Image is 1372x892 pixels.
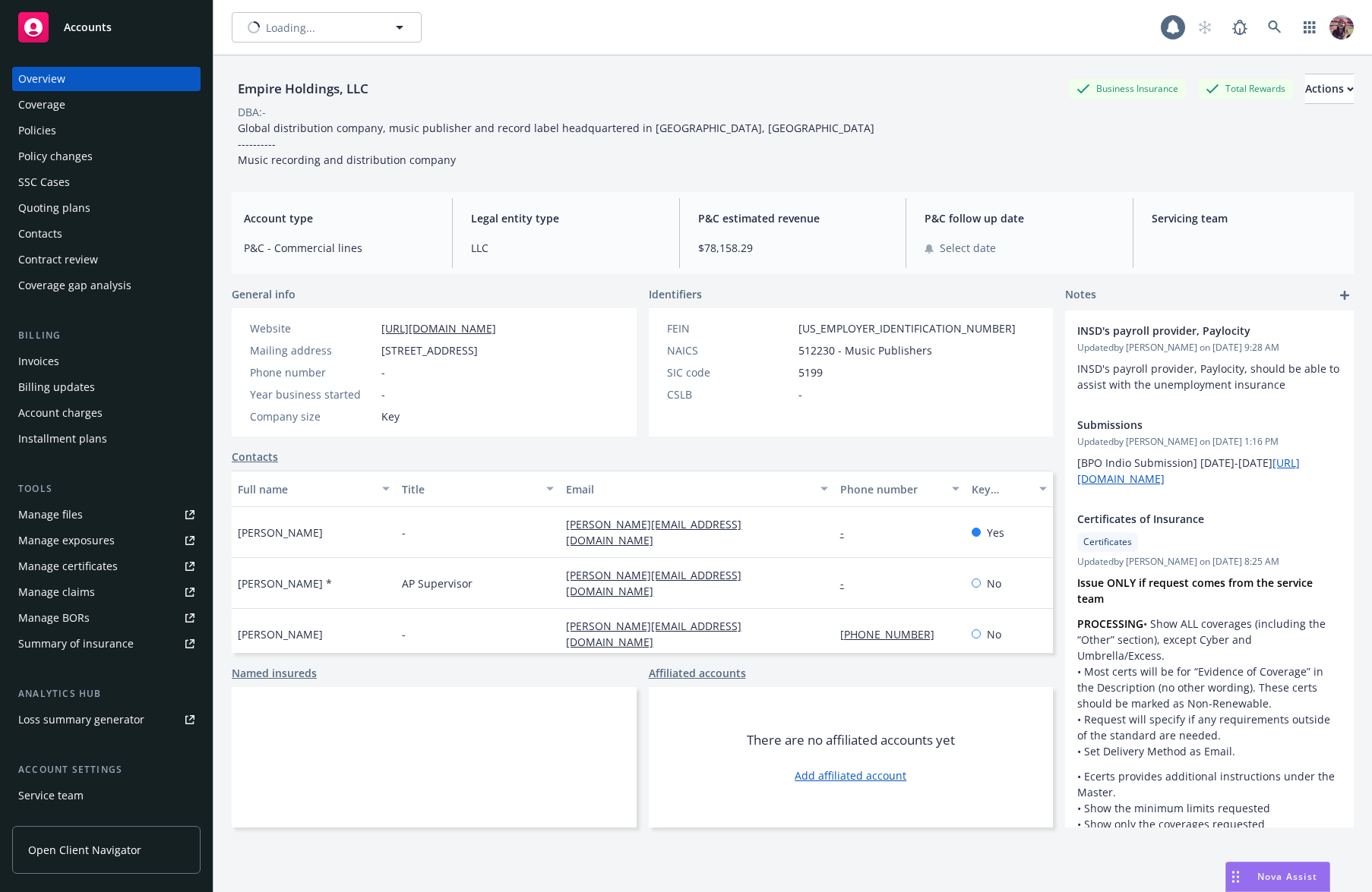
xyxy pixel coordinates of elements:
span: Legal entity type [471,210,661,226]
div: Invoices [18,349,59,374]
span: Manage exposures [12,528,201,553]
div: Contacts [18,222,62,246]
div: DBA: - [238,104,266,120]
div: Company size [250,408,375,424]
div: CSLB [667,386,792,402]
span: Open Client Navigator [28,842,141,858]
span: P&C estimated revenue [698,210,888,226]
a: Contacts [12,222,201,246]
a: Coverage gap analysis [12,273,201,298]
span: AP Supervisor [402,575,473,591]
div: Year business started [250,386,375,402]
button: Loading... [232,12,422,43]
div: Account charges [18,401,103,425]
div: Drag to move [1226,862,1245,891]
div: Loss summary generator [18,708,144,732]
div: Actions [1305,74,1354,103]
button: Key contact [966,471,1053,507]
span: Nova Assist [1257,870,1317,883]
a: - [840,576,856,591]
span: LLC [471,240,661,256]
a: Policies [12,118,201,143]
a: Overview [12,67,201,91]
a: Loss summary generator [12,708,201,732]
a: Quoting plans [12,196,201,220]
a: Invoices [12,349,201,374]
div: Manage certificates [18,554,118,578]
a: Account charges [12,401,201,425]
span: Key [381,408,400,424]
div: Phone number [840,481,943,497]
p: [BPO Indio Submission] [DATE]-[DATE] [1077,455,1342,487]
div: Quoting plans [18,196,90,220]
a: Sales relationships [12,809,201,834]
a: [URL][DOMAIN_NAME] [381,321,496,336]
a: Add affiliated account [795,767,906,783]
div: Sales relationships [18,809,115,834]
div: Tools [12,481,201,496]
div: Email [566,481,811,497]
div: Mailing address [250,342,375,358]
span: Servicing team [1152,210,1342,226]
span: - [402,525,406,541]
div: FEIN [667,320,792,336]
div: SSC Cases [18,170,70,194]
button: Nova Assist [1225,862,1330,892]
div: Full name [238,481,373,497]
button: Phone number [834,471,966,507]
img: photo [1329,15,1354,39]
div: Installment plans [18,427,107,451]
a: Start snowing [1190,12,1220,43]
a: Service team [12,783,201,808]
div: INSD's payroll provider, PaylocityUpdatedby [PERSON_NAME] on [DATE] 9:28 AMINSD's payroll provide... [1065,310,1354,405]
span: P&C - Commercial lines [244,240,434,256]
div: Total Rewards [1198,79,1293,98]
span: 5199 [798,364,823,380]
div: Website [250,320,375,336]
a: Affiliated accounts [649,665,746,681]
div: Contract review [18,247,98,272]
a: Contacts [232,449,278,465]
div: Policy changes [18,144,93,169]
div: Coverage [18,93,65,117]
div: Coverage gap analysis [18,273,131,298]
strong: Issue ONLY if request comes from the service team [1077,575,1316,606]
div: Analytics hub [12,686,201,701]
span: INSD's payroll provider, Paylocity [1077,323,1302,339]
div: Overview [18,67,65,91]
div: Summary of insurance [18,632,134,656]
a: Installment plans [12,427,201,451]
a: Manage certificates [12,554,201,578]
span: Loading... [266,20,315,36]
a: Named insureds [232,665,317,681]
span: Updated by [PERSON_NAME] on [DATE] 1:16 PM [1077,435,1342,449]
a: Manage claims [12,580,201,604]
span: No [987,575,1001,591]
strong: PROCESSING [1077,616,1143,631]
span: - [402,626,406,642]
a: Billing updates [12,375,201,399]
a: SSC Cases [12,170,201,194]
div: Key contact [972,481,1030,497]
div: Title [402,481,537,497]
span: [PERSON_NAME] * [238,575,332,591]
div: Service team [18,783,84,808]
a: Search [1260,12,1290,43]
span: - [381,386,385,402]
span: Submissions [1077,417,1302,433]
span: Notes [1065,286,1096,304]
span: Accounts [64,21,112,33]
span: Global distribution company, music publisher and record label headquartered in [GEOGRAPHIC_DATA],... [238,121,874,167]
a: - [840,525,856,540]
div: Empire Holdings, LLC [232,79,375,99]
span: Identifiers [649,286,702,302]
span: No [987,626,1001,642]
a: [PHONE_NUMBER] [840,627,947,641]
a: Accounts [12,6,201,49]
a: Coverage [12,93,201,117]
span: [US_EMPLOYER_IDENTIFICATION_NUMBER] [798,320,1016,336]
a: Contract review [12,247,201,272]
span: 512230 - Music Publishers [798,342,932,358]
a: Summary of insurance [12,632,201,656]
a: Manage BORs [12,606,201,630]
